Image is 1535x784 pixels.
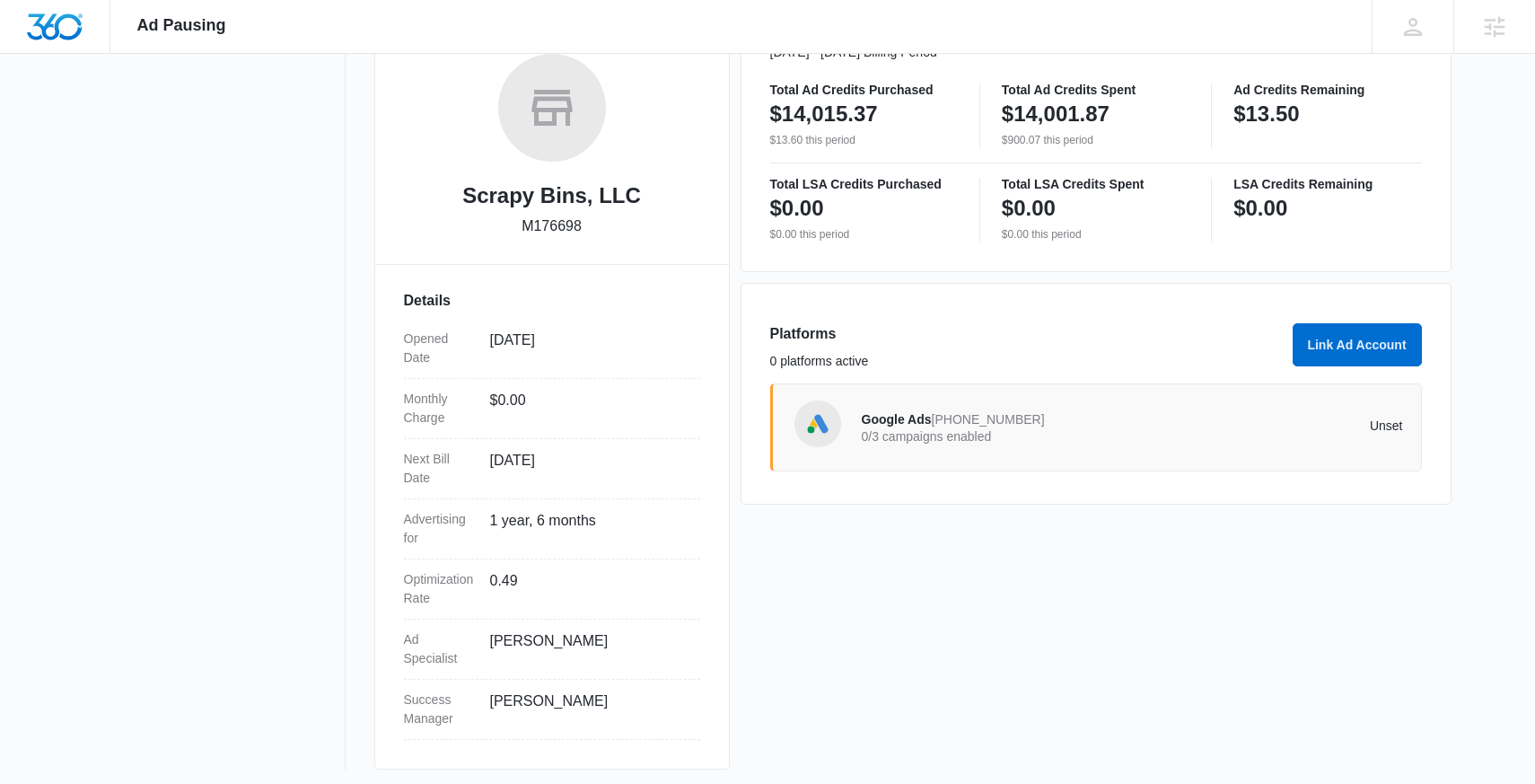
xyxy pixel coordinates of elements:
[404,290,700,312] h3: Details
[770,352,1282,371] p: 0 platforms active
[404,691,476,728] dt: Success Manager
[862,430,1133,443] p: 0/3 campaigns enabled
[770,178,958,190] p: Total LSA Credits Purchased
[404,620,700,680] div: Ad Specialist[PERSON_NAME]
[770,100,878,128] p: $14,015.37
[770,132,958,148] p: $13.60 this period
[404,439,700,499] div: Next Bill Date[DATE]
[404,510,476,548] dt: Advertising for
[490,630,686,668] dd: [PERSON_NAME]
[404,319,700,379] div: Opened Date[DATE]
[462,180,641,212] h2: Scrapy Bins, LLC
[862,412,932,427] span: Google Ads
[932,412,1045,427] span: [PHONE_NUMBER]
[404,330,476,367] dt: Opened Date
[1002,178,1189,190] p: Total LSA Credits Spent
[1002,194,1056,223] p: $0.00
[490,510,686,548] dd: 1 year, 6 months
[1233,194,1287,223] p: $0.00
[404,499,700,559] div: Advertising for1 year, 6 months
[404,390,476,427] dt: Monthly Charge
[137,16,226,35] span: Ad Pausing
[490,390,686,427] dd: $0.00
[770,383,1422,471] a: Google AdsGoogle Ads[PHONE_NUMBER]0/3 campaigns enabledUnset
[522,216,582,237] p: M176698
[1233,178,1421,190] p: LSA Credits Remaining
[404,559,700,620] div: Optimization Rate0.49
[404,379,700,439] div: Monthly Charge$0.00
[404,680,700,740] div: Success Manager[PERSON_NAME]
[490,570,686,608] dd: 0.49
[770,226,958,242] p: $0.00 this period
[770,323,1282,345] h3: Platforms
[1002,84,1189,96] p: Total Ad Credits Spent
[1002,100,1110,128] p: $14,001.87
[404,450,476,488] dt: Next Bill Date
[490,450,686,488] dd: [DATE]
[490,330,686,367] dd: [DATE]
[1002,226,1189,242] p: $0.00 this period
[1233,84,1421,96] p: Ad Credits Remaining
[1132,419,1403,432] p: Unset
[804,410,831,437] img: Google Ads
[404,570,476,608] dt: Optimization Rate
[1002,132,1189,148] p: $900.07 this period
[1293,323,1422,366] button: Link Ad Account
[770,84,958,96] p: Total Ad Credits Purchased
[770,194,824,223] p: $0.00
[1233,100,1299,128] p: $13.50
[490,691,686,728] dd: [PERSON_NAME]
[404,630,476,668] dt: Ad Specialist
